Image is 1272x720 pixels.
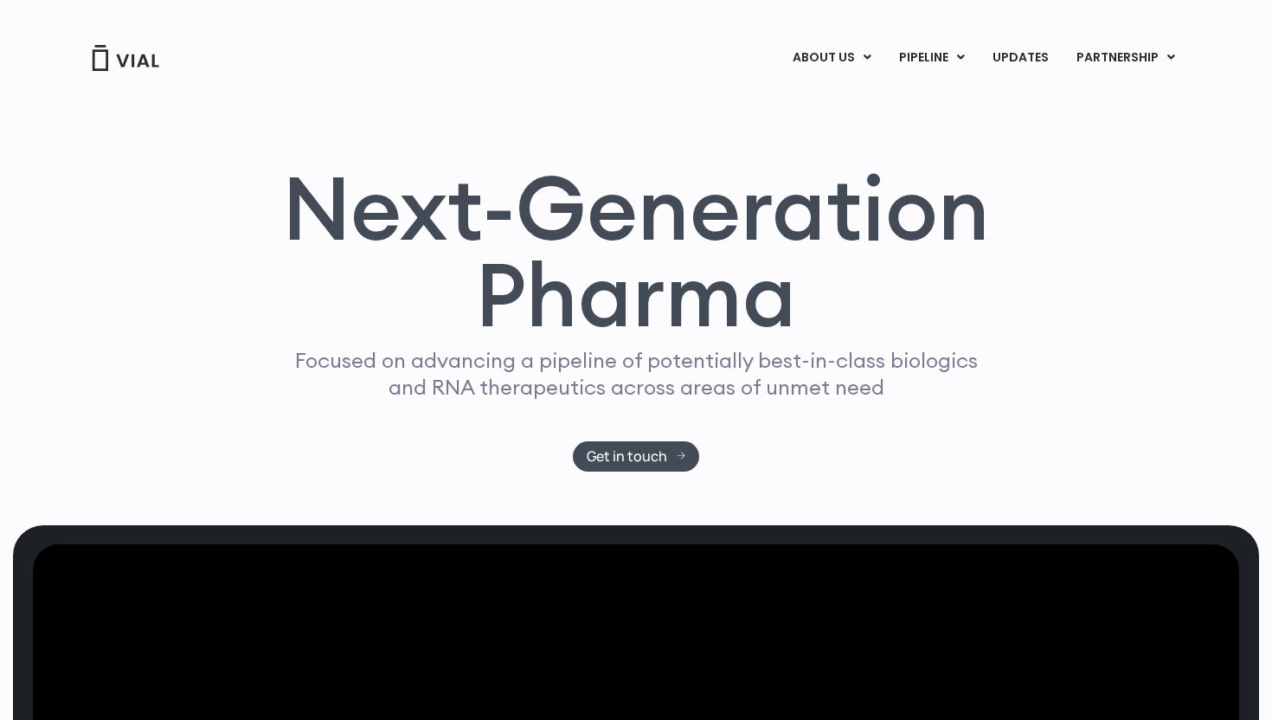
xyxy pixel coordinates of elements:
a: UPDATES [979,43,1062,73]
a: PARTNERSHIPMenu Toggle [1063,43,1189,73]
img: Vial Logo [91,45,160,71]
a: PIPELINEMenu Toggle [885,43,978,73]
p: Focused on advancing a pipeline of potentially best-in-class biologics and RNA therapeutics acros... [287,347,985,401]
a: Get in touch [573,441,700,472]
a: ABOUT USMenu Toggle [779,43,884,73]
h1: Next-Generation Pharma [261,164,1011,339]
span: Get in touch [587,450,667,463]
